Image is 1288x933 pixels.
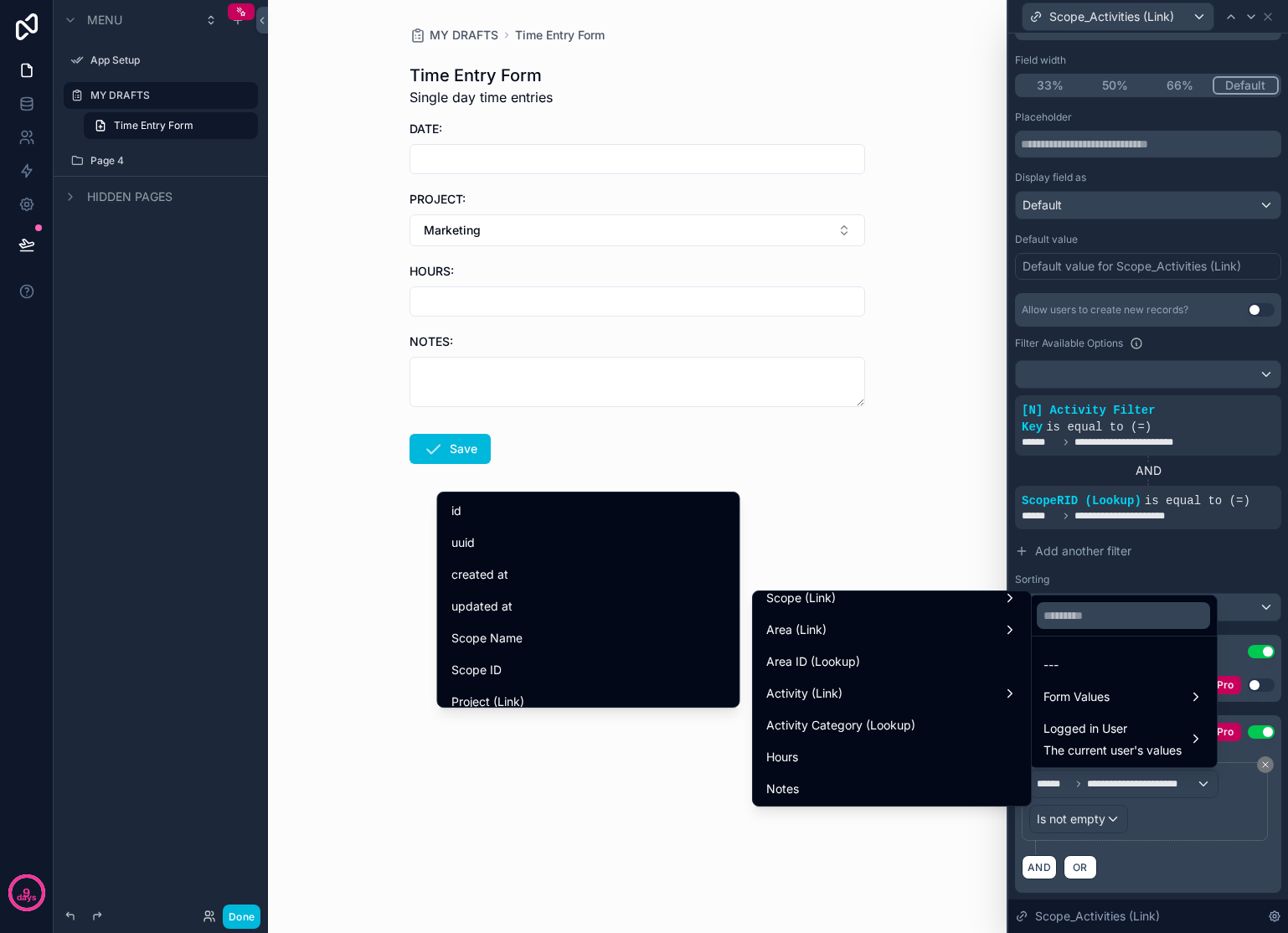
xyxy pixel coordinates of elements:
button: Done [223,905,260,929]
span: Single day time entries [410,87,553,107]
button: Select Button [410,214,865,246]
label: Page 4 [90,154,248,168]
p: 9 [23,884,30,901]
span: HOURS: [410,264,454,278]
button: Save [410,434,491,464]
span: Activity (Link) [766,683,842,704]
span: Scope ID [451,660,502,680]
span: The current user's values [1043,742,1182,759]
h1: Time Entry Form [410,64,553,87]
span: updated at [451,596,513,616]
span: Marketing [424,222,481,239]
span: --- [1043,655,1059,675]
span: MY DRAFTS [430,27,498,44]
span: Area (Link) [766,620,827,640]
span: created at [451,564,508,585]
span: PROJECT: [410,192,466,206]
label: App Setup [90,54,248,67]
span: Hours [766,747,798,767]
span: Activity Category (Lookup) [766,715,915,735]
span: Logged in User [1043,719,1182,739]
label: MY DRAFTS [90,89,248,102]
p: days [17,891,37,905]
span: Scope (Link) [766,588,836,608]
span: Scope Name [451,628,523,648]
a: Time Entry Form [515,27,605,44]
span: id [451,501,461,521]
span: DATE: [410,121,442,136]
span: Form Values [1043,687,1110,707]
span: uuid [451,533,475,553]
span: NOTES: [410,334,453,348]
span: Menu [87,12,122,28]
span: Notes [766,779,799,799]
span: Time Entry Form [114,119,193,132]
span: Hidden pages [87,188,173,205]
span: Project (Link) [451,692,524,712]
span: Area ID (Lookup) [766,652,860,672]
a: Time Entry Form [84,112,258,139]
a: MY DRAFTS [410,27,498,44]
